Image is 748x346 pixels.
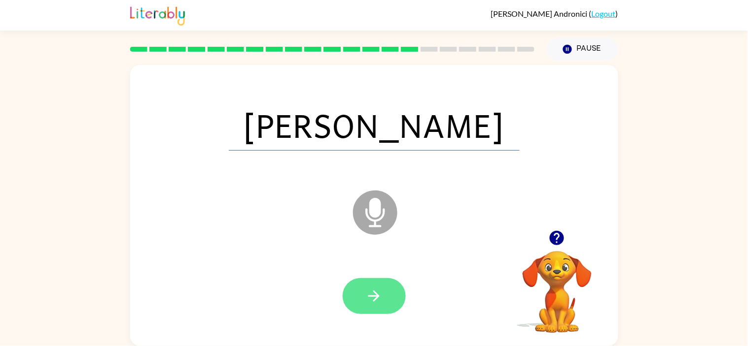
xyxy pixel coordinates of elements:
[491,9,618,18] div: ( )
[592,9,616,18] a: Logout
[491,9,589,18] span: [PERSON_NAME] Andronici
[130,4,185,26] img: Literably
[229,99,520,151] span: [PERSON_NAME]
[508,236,606,334] video: Your browser must support playing .mp4 files to use Literably. Please try using another browser.
[547,38,618,61] button: Pause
